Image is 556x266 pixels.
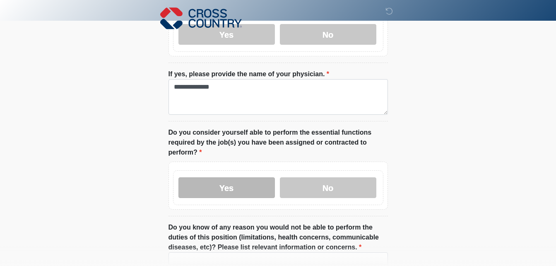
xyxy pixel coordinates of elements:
[178,177,275,198] label: Yes
[168,69,330,79] label: If yes, please provide the name of your physician.
[160,6,242,30] img: Cross Country Logo
[168,222,388,252] label: Do you know of any reason you would not be able to perform the duties of this position (limitatio...
[168,128,388,157] label: Do you consider yourself able to perform the essential functions required by the job(s) you have ...
[280,177,376,198] label: No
